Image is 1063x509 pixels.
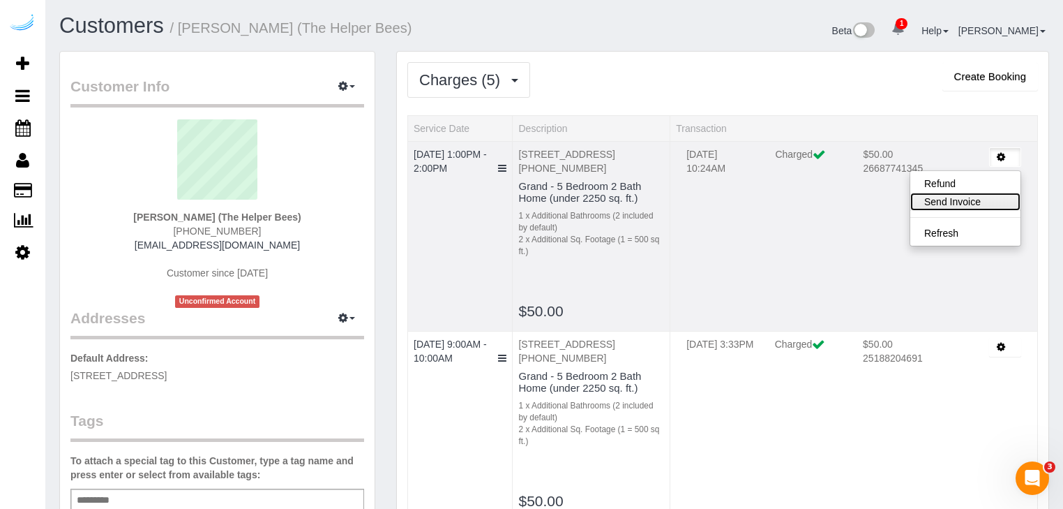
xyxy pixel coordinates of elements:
[70,411,364,442] legend: Tags
[408,141,513,331] td: Service Date
[670,141,1038,331] td: Transaction
[133,212,301,223] strong: [PERSON_NAME] (The Helper Bees)
[70,351,149,365] label: Default Address:
[884,14,912,45] a: 1
[852,337,962,379] td: Charge Amount, Transaction Id
[175,295,260,307] span: Unconfirmed Account
[167,267,268,279] span: Customer since [DATE]
[518,303,563,319] a: $50.00
[832,25,875,36] a: Beta
[764,147,852,189] td: Charge Label
[1016,462,1049,495] iframe: Intercom live chat
[414,339,487,364] a: [DATE] 9:00AM - 10:00AM
[852,22,875,40] img: New interface
[910,175,1020,193] a: Refund
[518,210,664,234] div: 1 x Additional Bathrooms (2 included by default)
[170,20,412,36] small: / [PERSON_NAME] (The Helper Bees)
[958,25,1046,36] a: [PERSON_NAME]
[1044,462,1055,473] span: 3
[921,25,949,36] a: Help
[513,115,670,141] th: Description
[518,400,664,424] div: 1 x Additional Bathrooms (2 included by default)
[518,147,664,175] p: [STREET_ADDRESS] [PHONE_NUMBER]
[896,18,907,29] span: 1
[513,141,670,331] td: Description
[419,71,507,89] span: Charges (5)
[8,14,36,34] img: Automaid Logo
[518,181,664,204] h4: Grand - 5 Bedroom 2 Bath Home (under 2250 sq. ft.)
[70,454,364,482] label: To attach a special tag to this Customer, type a tag name and press enter or select from availabl...
[910,193,1020,211] a: Send Invoice
[764,337,852,379] td: Charge Label
[676,147,764,189] td: Charged Date
[135,239,300,251] a: [EMAIL_ADDRESS][DOMAIN_NAME]
[407,62,530,98] button: Charges (5)
[173,226,261,237] span: [PHONE_NUMBER]
[70,370,167,381] span: [STREET_ADDRESS]
[518,371,664,394] h4: Grand - 5 Bedroom 2 Bath Home (under 2250 sq. ft.)
[676,337,764,379] td: Charged Date
[408,115,513,141] th: Service Date
[518,234,664,258] div: 2 x Additional Sq. Footage (1 = 500 sq ft.)
[853,147,963,189] td: Charge Amount, Transaction Id
[518,424,664,448] div: 2 x Additional Sq. Footage (1 = 500 sq ft.)
[910,224,1020,242] a: Refresh
[942,62,1038,91] button: Create Booking
[59,13,164,38] a: Customers
[670,115,1038,141] th: Transaction
[70,76,364,108] legend: Customer Info
[414,149,487,174] a: [DATE] 1:00PM - 2:00PM
[518,337,664,365] p: [STREET_ADDRESS] [PHONE_NUMBER]
[518,493,563,509] a: $50.00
